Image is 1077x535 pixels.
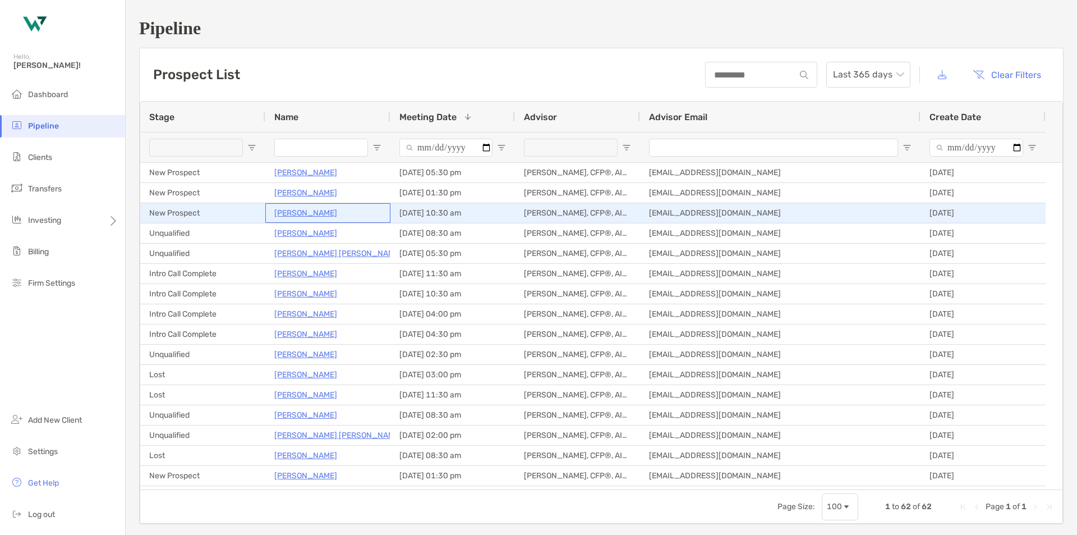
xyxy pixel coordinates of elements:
[140,284,265,304] div: Intro Call Complete
[13,61,118,70] span: [PERSON_NAME]!
[13,4,54,45] img: Zoe Logo
[640,223,920,243] div: [EMAIL_ADDRESS][DOMAIN_NAME]
[515,426,640,445] div: [PERSON_NAME], CFP®, AIF®, CRPC™
[399,139,493,157] input: Meeting Date Filter Input
[274,166,337,180] a: [PERSON_NAME]
[1006,502,1011,511] span: 1
[515,223,640,243] div: [PERSON_NAME], CFP®, AIF®, CRPC™
[274,408,337,422] p: [PERSON_NAME]
[640,405,920,425] div: [EMAIL_ADDRESS][DOMAIN_NAME]
[515,365,640,385] div: [PERSON_NAME], CFP®, AIF®, CRPC™
[140,163,265,182] div: New Prospect
[399,112,457,122] span: Meeting Date
[153,67,240,83] h3: Prospect List
[274,469,337,483] a: [PERSON_NAME]
[10,150,24,163] img: clients icon
[274,388,337,402] a: [PERSON_NAME]
[390,324,515,344] div: [DATE] 04:30 pm
[986,502,1004,511] span: Page
[901,502,911,511] span: 62
[10,213,24,226] img: investing icon
[920,446,1046,465] div: [DATE]
[274,246,402,260] a: [PERSON_NAME] [PERSON_NAME]
[920,385,1046,405] div: [DATE]
[10,118,24,132] img: pipeline icon
[28,447,58,456] span: Settings
[640,365,920,385] div: [EMAIL_ADDRESS][DOMAIN_NAME]
[274,489,337,503] a: [PERSON_NAME]
[640,385,920,405] div: [EMAIL_ADDRESS][DOMAIN_NAME]
[28,278,75,288] span: Firm Settings
[827,502,842,511] div: 100
[920,284,1046,304] div: [DATE]
[140,304,265,324] div: Intro Call Complete
[920,223,1046,243] div: [DATE]
[10,444,24,458] img: settings icon
[913,502,920,511] span: of
[515,385,640,405] div: [PERSON_NAME], CFP®, AIF®, CRPC™
[640,466,920,486] div: [EMAIL_ADDRESS][DOMAIN_NAME]
[140,264,265,283] div: Intro Call Complete
[892,502,899,511] span: to
[274,139,368,157] input: Name Filter Input
[920,365,1046,385] div: [DATE]
[274,226,337,240] a: [PERSON_NAME]
[274,287,337,301] p: [PERSON_NAME]
[274,206,337,220] a: [PERSON_NAME]
[28,247,49,257] span: Billing
[390,365,515,385] div: [DATE] 03:00 pm
[920,264,1046,283] div: [DATE]
[929,139,1023,157] input: Create Date Filter Input
[640,244,920,263] div: [EMAIL_ADDRESS][DOMAIN_NAME]
[640,446,920,465] div: [EMAIL_ADDRESS][DOMAIN_NAME]
[274,428,466,442] p: [PERSON_NAME] [PERSON_NAME] [PERSON_NAME]
[10,413,24,426] img: add_new_client icon
[640,486,920,506] div: [EMAIL_ADDRESS][DOMAIN_NAME]
[515,203,640,223] div: [PERSON_NAME], CFP®, AIF®, CRPC™
[140,183,265,203] div: New Prospect
[390,385,515,405] div: [DATE] 11:30 am
[10,244,24,258] img: billing icon
[28,216,61,225] span: Investing
[10,181,24,195] img: transfers icon
[920,426,1046,445] div: [DATE]
[920,304,1046,324] div: [DATE]
[28,184,62,194] span: Transfers
[822,493,858,520] div: Page Size
[390,284,515,304] div: [DATE] 10:30 am
[1028,143,1037,152] button: Open Filter Menu
[274,186,337,200] a: [PERSON_NAME]
[140,446,265,465] div: Lost
[28,153,52,162] span: Clients
[524,112,557,122] span: Advisor
[640,304,920,324] div: [EMAIL_ADDRESS][DOMAIN_NAME]
[390,405,515,425] div: [DATE] 08:30 am
[28,90,68,99] span: Dashboard
[640,284,920,304] div: [EMAIL_ADDRESS][DOMAIN_NAME]
[640,203,920,223] div: [EMAIL_ADDRESS][DOMAIN_NAME]
[274,267,337,281] a: [PERSON_NAME]
[274,449,337,463] a: [PERSON_NAME]
[1044,502,1053,511] div: Last Page
[640,324,920,344] div: [EMAIL_ADDRESS][DOMAIN_NAME]
[515,163,640,182] div: [PERSON_NAME], CFP®, AIF®, CRPC™
[28,415,82,425] span: Add New Client
[140,345,265,364] div: Unqualified
[140,405,265,425] div: Unqualified
[274,307,337,321] a: [PERSON_NAME]
[515,264,640,283] div: [PERSON_NAME], CFP®, AIF®, CRPC™
[140,466,265,486] div: New Prospect
[920,345,1046,364] div: [DATE]
[972,502,981,511] div: Previous Page
[515,486,640,506] div: [PERSON_NAME], CFP®, AIF®, CRPC™
[390,446,515,465] div: [DATE] 08:30 am
[920,486,1046,506] div: [DATE]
